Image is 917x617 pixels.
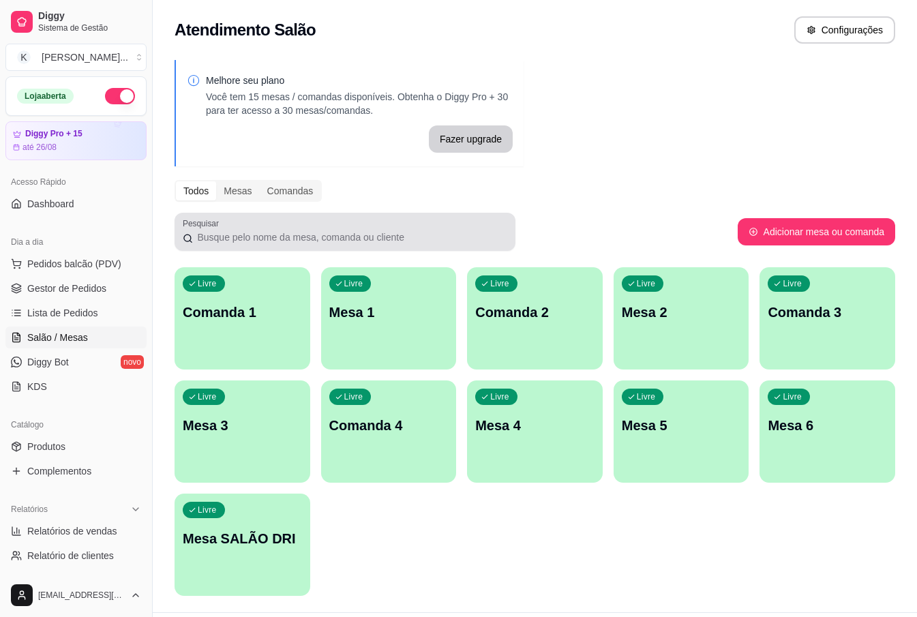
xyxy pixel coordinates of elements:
[5,579,147,612] button: [EMAIL_ADDRESS][DOMAIN_NAME]
[175,380,310,483] button: LivreMesa 3
[183,529,302,548] p: Mesa SALÃO DRI
[760,380,895,483] button: LivreMesa 6
[329,416,449,435] p: Comanda 4
[5,436,147,457] a: Produtos
[27,197,74,211] span: Dashboard
[321,380,457,483] button: LivreComanda 4
[198,278,217,289] p: Livre
[5,569,147,591] a: Relatório de mesas
[5,460,147,482] a: Complementos
[5,253,147,275] button: Pedidos balcão (PDV)
[783,391,802,402] p: Livre
[27,464,91,478] span: Complementos
[490,391,509,402] p: Livre
[175,267,310,370] button: LivreComanda 1
[42,50,128,64] div: [PERSON_NAME] ...
[5,302,147,324] a: Lista de Pedidos
[27,257,121,271] span: Pedidos balcão (PDV)
[475,303,595,322] p: Comanda 2
[5,193,147,215] a: Dashboard
[5,44,147,71] button: Select a team
[614,380,749,483] button: LivreMesa 5
[206,74,513,87] p: Melhore seu plano
[27,440,65,453] span: Produtos
[5,231,147,253] div: Dia a dia
[22,142,57,153] article: até 26/08
[622,416,741,435] p: Mesa 5
[5,376,147,397] a: KDS
[344,391,363,402] p: Livre
[622,303,741,322] p: Mesa 2
[344,278,363,289] p: Livre
[183,217,224,229] label: Pesquisar
[614,267,749,370] button: LivreMesa 2
[321,267,457,370] button: LivreMesa 1
[794,16,895,44] button: Configurações
[738,218,895,245] button: Adicionar mesa ou comanda
[490,278,509,289] p: Livre
[637,391,656,402] p: Livre
[25,129,82,139] article: Diggy Pro + 15
[5,327,147,348] a: Salão / Mesas
[175,494,310,596] button: LivreMesa SALÃO DRI
[105,88,135,104] button: Alterar Status
[5,545,147,567] a: Relatório de clientes
[27,282,106,295] span: Gestor de Pedidos
[768,303,887,322] p: Comanda 3
[27,549,114,562] span: Relatório de clientes
[27,331,88,344] span: Salão / Mesas
[260,181,321,200] div: Comandas
[176,181,216,200] div: Todos
[216,181,259,200] div: Mesas
[5,121,147,160] a: Diggy Pro + 15até 26/08
[5,171,147,193] div: Acesso Rápido
[475,416,595,435] p: Mesa 4
[198,391,217,402] p: Livre
[27,380,47,393] span: KDS
[38,590,125,601] span: [EMAIL_ADDRESS][DOMAIN_NAME]
[5,5,147,38] a: DiggySistema de Gestão
[5,520,147,542] a: Relatórios de vendas
[183,303,302,322] p: Comanda 1
[11,504,48,515] span: Relatórios
[17,50,31,64] span: K
[329,303,449,322] p: Mesa 1
[429,125,513,153] button: Fazer upgrade
[38,22,141,33] span: Sistema de Gestão
[467,267,603,370] button: LivreComanda 2
[38,10,141,22] span: Diggy
[783,278,802,289] p: Livre
[27,355,69,369] span: Diggy Bot
[175,19,316,41] h2: Atendimento Salão
[193,230,507,244] input: Pesquisar
[768,416,887,435] p: Mesa 6
[206,90,513,117] p: Você tem 15 mesas / comandas disponíveis. Obtenha o Diggy Pro + 30 para ter acesso a 30 mesas/com...
[760,267,895,370] button: LivreComanda 3
[183,416,302,435] p: Mesa 3
[5,414,147,436] div: Catálogo
[637,278,656,289] p: Livre
[27,524,117,538] span: Relatórios de vendas
[5,351,147,373] a: Diggy Botnovo
[17,89,74,104] div: Loja aberta
[467,380,603,483] button: LivreMesa 4
[5,277,147,299] a: Gestor de Pedidos
[198,505,217,515] p: Livre
[27,306,98,320] span: Lista de Pedidos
